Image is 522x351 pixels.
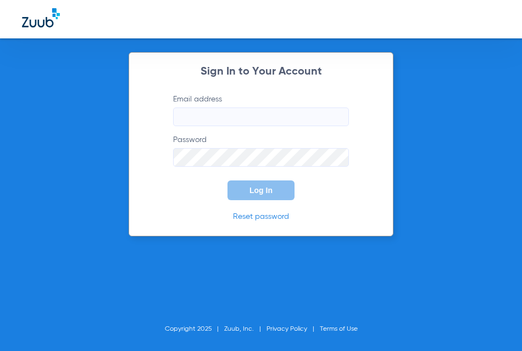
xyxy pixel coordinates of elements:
[227,180,295,200] button: Log In
[165,324,224,335] li: Copyright 2025
[173,134,349,167] label: Password
[320,326,358,332] a: Terms of Use
[173,94,349,126] label: Email address
[249,186,273,195] span: Log In
[233,213,289,220] a: Reset password
[157,66,365,77] h2: Sign In to Your Account
[173,148,349,167] input: Password
[266,326,307,332] a: Privacy Policy
[224,324,266,335] li: Zuub, Inc.
[173,107,349,126] input: Email address
[22,8,60,27] img: Zuub Logo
